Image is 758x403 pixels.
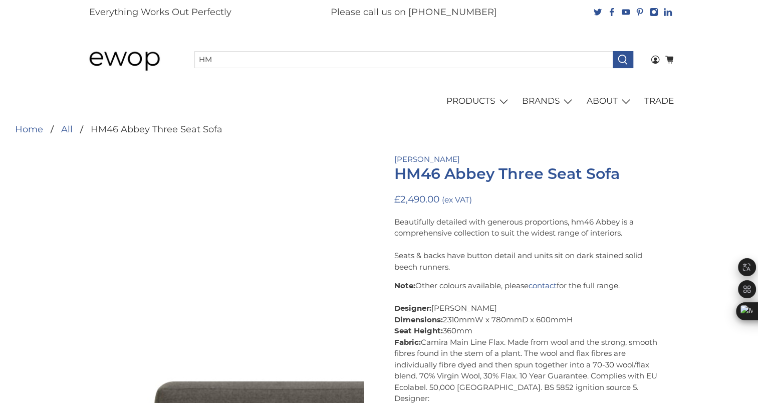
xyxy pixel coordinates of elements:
span: £2,490.00 [394,193,439,205]
small: (ex VAT) [442,195,472,205]
a: [PERSON_NAME] [394,154,460,164]
strong: Dimensions: [394,315,443,324]
a: PRODUCTS [441,87,517,115]
p: Beautifully detailed with generous proportions, hm46 Abbey is a comprehensive collection to suit ... [394,217,665,273]
a: All [61,125,73,134]
h1: HM46 Abbey Three Seat Sofa [394,165,665,182]
p: Please call us on [PHONE_NUMBER] [331,6,497,19]
span: Other colours available, please [415,281,529,290]
span: for the full range. [557,281,620,290]
a: Home [15,125,43,134]
a: ABOUT [581,87,639,115]
strong: Fabric: [394,337,421,347]
nav: main navigation [79,87,680,115]
li: HM46 Abbey Three Seat Sofa [73,125,222,134]
nav: breadcrumbs [15,125,222,134]
input: What are you looking for? [194,51,613,68]
a: contact [529,281,557,290]
strong: Designer: [394,303,431,313]
a: TRADE [639,87,680,115]
p: Everything Works Out Perfectly [89,6,231,19]
strong: Seat Height: [394,326,443,335]
strong: Note: [394,281,415,290]
a: BRANDS [517,87,581,115]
